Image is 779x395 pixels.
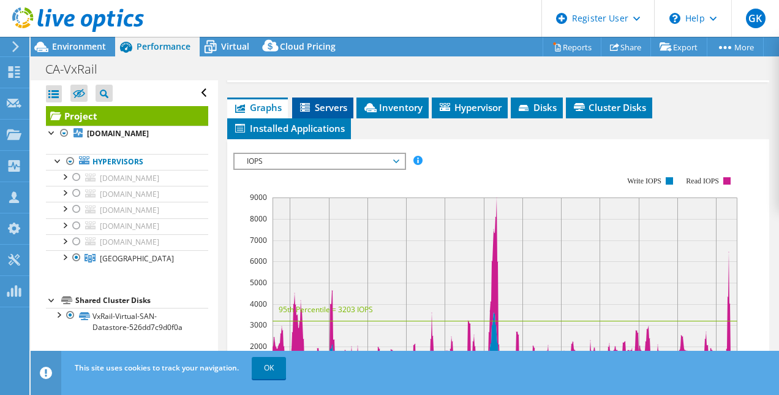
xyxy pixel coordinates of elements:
[250,256,267,266] text: 6000
[46,250,208,266] a: Mississauga
[250,277,267,288] text: 5000
[627,177,661,185] text: Write IOPS
[46,234,208,250] a: [DOMAIN_NAME]
[100,237,159,247] span: [DOMAIN_NAME]
[52,40,106,52] span: Environment
[100,189,159,199] span: [DOMAIN_NAME]
[279,304,373,315] text: 95th Percentile = 3203 IOPS
[250,299,267,309] text: 4000
[100,253,174,264] span: [GEOGRAPHIC_DATA]
[46,170,208,186] a: [DOMAIN_NAME]
[250,213,267,224] text: 8000
[46,218,208,234] a: [DOMAIN_NAME]
[100,205,159,215] span: [DOMAIN_NAME]
[46,202,208,218] a: [DOMAIN_NAME]
[686,177,719,185] text: Read IOPS
[46,126,208,142] a: [DOMAIN_NAME]
[298,101,347,113] span: Servers
[75,293,208,308] div: Shared Cluster Disks
[250,341,267,351] text: 2000
[250,192,267,202] text: 9000
[46,106,208,126] a: Project
[46,186,208,202] a: [DOMAIN_NAME]
[252,357,286,379] a: OK
[46,308,208,335] a: VxRail-Virtual-SAN-Datastore-526dd7c9d0f0a
[241,154,398,169] span: IOPS
[221,40,249,52] span: Virtual
[100,221,159,231] span: [DOMAIN_NAME]
[233,122,345,134] span: Installed Applications
[233,101,282,113] span: Graphs
[669,13,680,24] svg: \n
[280,40,336,52] span: Cloud Pricing
[601,37,651,56] a: Share
[650,37,707,56] a: Export
[517,101,557,113] span: Disks
[46,154,208,170] a: Hypervisors
[543,37,601,56] a: Reports
[250,235,267,245] text: 7000
[40,63,116,76] h1: CA-VxRail
[572,101,646,113] span: Cluster Disks
[438,101,502,113] span: Hypervisor
[250,320,267,330] text: 3000
[75,362,239,373] span: This site uses cookies to track your navigation.
[707,37,764,56] a: More
[363,101,423,113] span: Inventory
[100,173,159,183] span: [DOMAIN_NAME]
[746,9,766,28] span: GK
[137,40,190,52] span: Performance
[87,128,149,139] b: [DOMAIN_NAME]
